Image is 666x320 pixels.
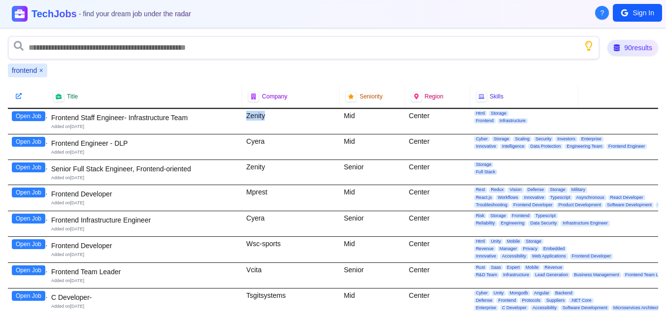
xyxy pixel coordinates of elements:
div: Frontend Engineer - DLP [51,138,238,148]
div: Mprest [242,185,340,211]
span: Data Security [528,221,559,226]
span: Typescript [548,195,572,200]
span: Unity [489,239,503,244]
span: Software Development [605,202,654,208]
div: Senior [340,263,405,288]
span: Storage [474,162,494,167]
div: Mid [340,288,405,314]
div: Frontend Staff Engineer- Infrastructure Team [51,113,238,123]
span: Manager [498,246,519,252]
div: Added on [DATE] [51,175,238,181]
div: Frontend Developer [51,189,238,199]
div: Frontend Infrastructure Engineer [51,215,238,225]
span: Product Development [556,202,603,208]
div: Added on [DATE] [51,252,238,258]
div: Frontend Team Leader [51,267,238,277]
span: Redux [489,187,506,192]
span: Innovative [522,195,546,200]
div: Senior [340,160,405,185]
span: Innovative [474,144,498,149]
span: Frontend Engineer [606,144,647,149]
button: Open Job [12,188,45,197]
span: Storage [488,213,508,219]
span: Frontend Developer [511,202,555,208]
div: Center [405,160,470,185]
div: Added on [DATE] [51,226,238,232]
div: Added on [DATE] [51,149,238,156]
span: Cyber [474,290,490,296]
button: Open Job [12,137,45,147]
span: Investors [555,136,577,142]
span: Innovative [474,254,498,259]
span: Storage [524,239,543,244]
span: Unity [492,290,506,296]
div: Wsc-sports [242,237,340,262]
div: Center [405,109,470,134]
span: Storage [492,136,511,142]
div: Center [405,288,470,314]
span: Suppliers [544,298,567,303]
span: Embedded [541,246,567,252]
span: Typescript [534,213,558,219]
span: Infrastructure Engineer [561,221,610,226]
button: Open Job [12,214,45,224]
span: Frontend [496,298,518,303]
div: Center [405,185,470,211]
div: Mid [340,109,405,134]
button: Open Job [12,162,45,172]
div: Mid [340,185,405,211]
span: Protocols [520,298,542,303]
div: C Developer- [51,292,238,302]
div: Zenity [242,109,340,134]
span: Enterprise [474,305,498,311]
span: Data Protection [528,144,563,149]
span: Engineering Team [565,144,604,149]
span: - find your dream job under the radar [79,10,191,18]
span: C Developer [500,305,529,311]
span: Title [67,93,78,100]
span: React Developer [608,195,645,200]
span: Accessibility [531,305,559,311]
span: Html [474,111,487,116]
div: Tsgitsystems [242,288,340,314]
span: Workflows [496,195,520,200]
span: Privacy [521,246,539,252]
span: Scaling [513,136,532,142]
span: Frontend [474,118,496,124]
span: Storage [489,111,508,116]
button: Open Job [12,291,45,301]
button: Open Job [12,111,45,121]
div: Center [405,237,470,262]
div: Added on [DATE] [51,200,238,206]
span: Backend [553,290,574,296]
span: frontend [12,65,37,75]
span: Security [534,136,554,142]
span: Defense [526,187,546,192]
span: Web Applications [530,254,568,259]
span: Reliability [474,221,497,226]
span: Full Stack [474,169,498,175]
div: Center [405,211,470,236]
span: Expert [505,265,522,270]
div: Frontend Developer [51,241,238,251]
span: Rest [474,187,487,192]
button: Remove frontend filter [39,65,43,75]
span: Mobile [524,265,541,270]
div: Senior Full Stack Engineer, Frontend-oriented [51,164,238,174]
span: Defense [474,298,495,303]
button: Show search tips [584,41,594,51]
div: Cyera [242,211,340,236]
div: Senior [340,211,405,236]
span: Asynchronous [574,195,606,200]
span: Frontend Developer [570,254,613,259]
span: Enterprise [579,136,603,142]
span: React.js [474,195,494,200]
span: Revenue [474,246,496,252]
span: Military [570,187,588,192]
span: Seniority [359,93,382,100]
span: Accessibility [500,254,528,259]
div: Mid [340,134,405,160]
span: .NET Core [569,298,593,303]
button: Sign In [613,4,662,22]
span: Intelligence [500,144,527,149]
